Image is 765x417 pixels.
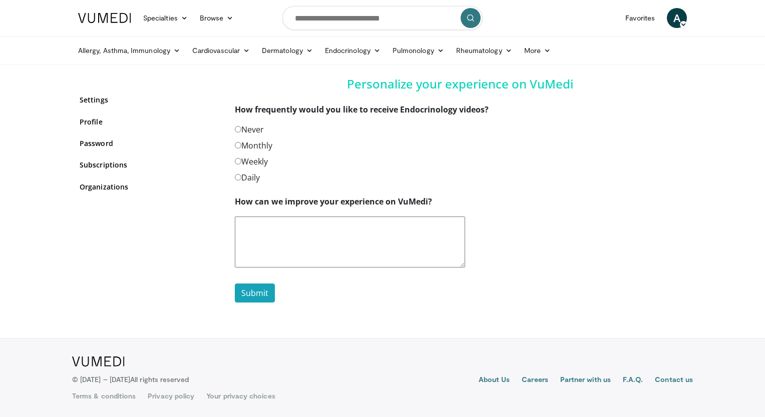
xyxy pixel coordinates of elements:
[130,375,189,383] span: All rights reserved
[235,174,241,180] input: Daily
[235,171,260,183] label: Daily
[623,374,643,386] a: F.A.Q.
[235,155,268,167] label: Weekly
[282,6,483,30] input: Search topics, interventions
[80,116,220,127] a: Profile
[450,40,518,60] a: Rheumatology
[72,356,125,366] img: VuMedi Logo
[235,104,489,115] strong: How frequently would you like to receive Endocrinology videos?
[80,159,220,170] a: Subscriptions
[235,123,264,135] label: Never
[72,374,189,384] p: © [DATE] – [DATE]
[80,138,220,148] a: Password
[479,374,510,386] a: About Us
[560,374,611,386] a: Partner with us
[206,391,275,401] a: Your privacy choices
[667,8,687,28] a: A
[72,391,136,401] a: Terms & conditions
[522,374,548,386] a: Careers
[72,40,186,60] a: Allergy, Asthma, Immunology
[194,8,240,28] a: Browse
[148,391,194,401] a: Privacy policy
[80,94,220,105] a: Settings
[256,40,319,60] a: Dermatology
[235,158,241,164] input: Weekly
[319,40,387,60] a: Endocrinology
[80,181,220,192] a: Organizations
[655,374,693,386] a: Contact us
[78,13,131,23] img: VuMedi Logo
[235,283,275,302] button: Submit
[186,40,256,60] a: Cardiovascular
[235,77,685,91] h4: Personalize your experience on VuMedi
[235,142,241,148] input: Monthly
[235,195,432,207] label: How can we improve your experience on VuMedi?
[387,40,450,60] a: Pulmonology
[235,126,241,132] input: Never
[235,139,272,151] label: Monthly
[518,40,557,60] a: More
[137,8,194,28] a: Specialties
[619,8,661,28] a: Favorites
